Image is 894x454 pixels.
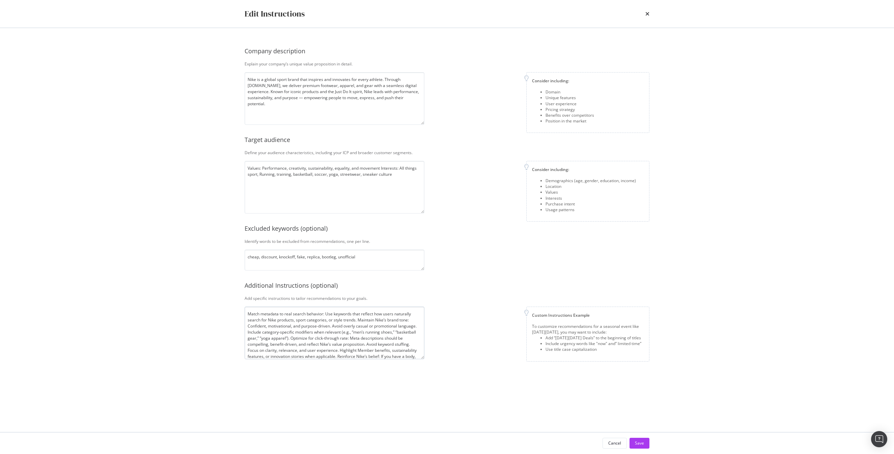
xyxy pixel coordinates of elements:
[603,438,627,449] button: Cancel
[546,195,636,201] div: Interests
[608,440,621,446] div: Cancel
[245,136,649,144] div: Target audience
[245,61,649,67] div: Explain your company’s unique value proposition in detail.
[245,47,649,56] div: Company description
[546,178,636,183] div: Demographics (age, gender, education, income)
[546,112,594,118] div: Benefits over competitors
[245,161,424,214] textarea: Values: Performance, creativity, sustainability, equality, and movement Interests: All things spo...
[245,250,424,271] textarea: cheap, discount, knockoff, fake, replica, bootleg, unofficial
[546,341,644,346] div: Include urgency words like "now" and” limited time”
[546,107,594,112] div: Pricing strategy
[532,312,644,318] div: Custom Instructions Example
[245,295,649,301] div: Add specific instructions to tailor recommendations to your goals.
[546,335,644,341] div: Add “[DATE][DATE] Deals” to the beginning of titles
[546,101,594,107] div: User experience
[245,307,424,359] textarea: Match metadata to real search behavior: Use keywords that reflect how users naturally search for ...
[546,183,636,189] div: Location
[245,72,424,125] textarea: Nike is a global sport brand that inspires and innovates for every athlete. Through [DOMAIN_NAME]...
[635,440,644,446] div: Save
[546,118,594,124] div: Position in the market
[245,238,649,244] div: Identify words to be excluded from recommendations, one per line.
[245,8,305,20] div: Edit Instructions
[546,207,636,212] div: Usage patterns
[546,346,644,352] div: Use title case capitalization
[546,189,636,195] div: Values
[245,224,649,233] div: Excluded keywords (optional)
[532,78,644,84] div: Consider including:
[532,323,644,335] div: To customize recommendations for a seasonal event like [DATE][DATE], you may want to include:
[630,438,649,449] button: Save
[532,167,644,172] div: Consider including:
[871,431,887,447] div: Open Intercom Messenger
[546,201,636,207] div: Purchase intent
[546,89,594,95] div: Domain
[245,281,649,290] div: Additional Instructions (optional)
[645,8,649,20] div: times
[546,95,594,101] div: Unique features
[245,150,649,155] div: Define your audience characteristics, including your ICP and broader customer segments.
